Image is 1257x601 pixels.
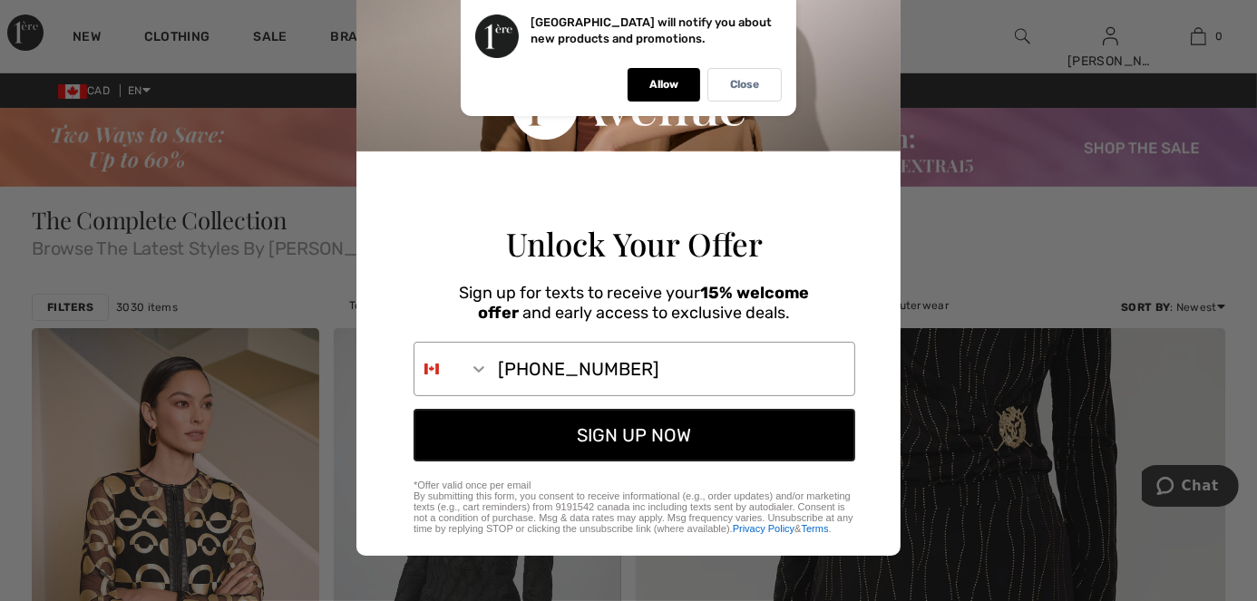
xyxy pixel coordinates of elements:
[40,13,77,29] span: Chat
[531,15,772,45] p: [GEOGRAPHIC_DATA] will notify you about new products and promotions.
[424,362,439,376] img: Canada
[802,523,829,534] a: Terms
[414,480,855,534] p: *Offer valid once per email By submitting this form, you consent to receive informational (e.g., ...
[460,283,701,303] span: Sign up for texts to receive your
[523,303,791,323] span: and early access to exclusive deals.
[414,409,855,461] button: SIGN UP NOW
[489,343,854,395] input: Phone Number
[733,523,794,534] a: Privacy Policy
[506,222,763,265] span: Unlock Your Offer
[649,78,678,92] p: Allow
[414,343,489,395] button: Search Countries
[730,78,759,92] p: Close
[479,283,810,323] span: 15% welcome offer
